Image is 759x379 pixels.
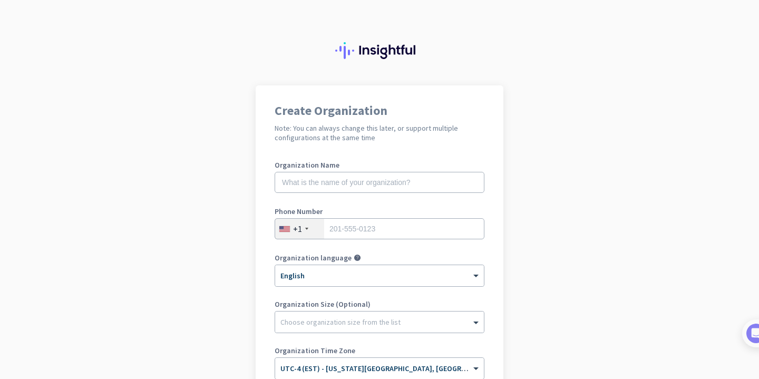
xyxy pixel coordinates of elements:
label: Organization Size (Optional) [275,300,484,308]
i: help [354,254,361,261]
label: Organization Name [275,161,484,169]
img: Insightful [335,42,424,59]
div: +1 [293,223,302,234]
h2: Note: You can always change this later, or support multiple configurations at the same time [275,123,484,142]
label: Phone Number [275,208,484,215]
label: Organization language [275,254,352,261]
label: Organization Time Zone [275,347,484,354]
input: 201-555-0123 [275,218,484,239]
input: What is the name of your organization? [275,172,484,193]
h1: Create Organization [275,104,484,117]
